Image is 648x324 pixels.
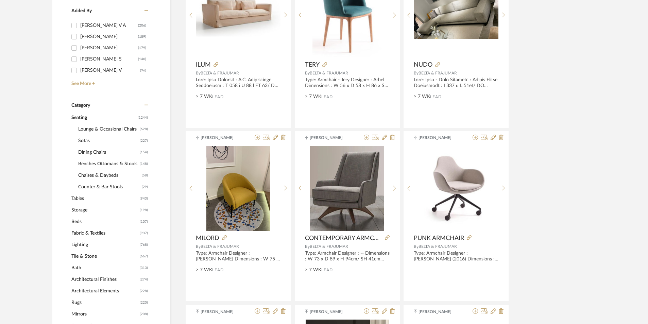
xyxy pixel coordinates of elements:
[142,170,148,181] span: (58)
[142,182,148,192] span: (29)
[71,285,138,297] span: Architectural Elements
[305,235,382,242] span: CONTEMPORARY ARMCHAIR [PERSON_NAME]
[71,308,138,320] span: Mirrors
[310,244,348,249] span: BELTA & FRAJUMAR
[419,244,457,249] span: BELTA & FRAJUMAR
[419,135,461,141] span: [PERSON_NAME]
[140,262,148,273] span: (313)
[196,71,201,75] span: By
[201,244,239,249] span: BELTA & FRAJUMAR
[196,251,280,262] div: Type: Armchair Designer : [PERSON_NAME] Dimensions : W 75 x D 70 x H 80cm/ Seat H 46cm Material &...
[305,77,390,89] div: Type: Armchair - Tery Designer : Arbel Dimensions : W 56 x D 58 x H 86 x SH 47/ Arm Ht 68/ Arm le...
[305,267,321,274] span: > 7 WK
[305,93,321,100] span: > 7 WK
[321,268,333,272] span: Lead
[310,135,353,141] span: [PERSON_NAME]
[196,77,280,89] div: Lore: Ipsu Dolorsit : A.C. Adipiscinge Seddoeiusm : T 058 i U 88 l ET 63/ Dol Ma52/ Ali enimad 19...
[201,309,243,315] span: [PERSON_NAME]
[138,31,146,42] div: (189)
[140,216,148,227] span: (107)
[71,8,92,13] span: Added By
[206,146,270,231] img: MILORD
[140,193,148,204] span: (943)
[196,93,212,100] span: > 7 WK
[71,112,136,123] span: Seating
[80,31,138,42] div: [PERSON_NAME]
[305,244,310,249] span: By
[196,61,211,69] span: ILUM
[80,65,140,76] div: [PERSON_NAME] V
[71,103,90,108] span: Category
[140,274,148,285] span: (274)
[140,309,148,320] span: (208)
[71,216,138,227] span: Beds
[70,76,148,87] a: See More +
[140,158,148,169] span: (148)
[71,193,138,204] span: Tables
[78,181,140,193] span: Counter & Bar Stools
[310,309,353,315] span: [PERSON_NAME]
[71,251,138,262] span: Tile & Stone
[305,61,320,69] span: TERY
[78,147,138,158] span: Dining Chairs
[71,227,138,239] span: Fabric & Textiles
[138,42,146,53] div: (179)
[78,170,140,181] span: Chaises & Daybeds
[414,235,464,242] span: PUNK ARMCHAIR
[80,42,138,53] div: [PERSON_NAME]
[71,274,138,285] span: Architectural Finishes
[138,112,148,123] span: (1244)
[80,20,138,31] div: [PERSON_NAME] V A
[196,244,201,249] span: By
[140,251,148,262] span: (667)
[419,309,461,315] span: [PERSON_NAME]
[80,54,138,65] div: [PERSON_NAME] S
[71,297,138,308] span: Rugs
[140,297,148,308] span: (220)
[201,71,239,75] span: BELTA & FRAJUMAR
[310,146,384,231] img: CONTEMPORARY ARMCHAIR BLOM
[71,239,138,251] span: Lighting
[414,244,419,249] span: By
[140,239,148,250] span: (768)
[140,205,148,216] span: (198)
[414,61,432,69] span: NUDO
[414,251,498,262] div: Type: Armchair Designer : [PERSON_NAME] (2016) Dimensions : W 65 x D 68 x H82cm/ SH 44cm Material...
[71,262,138,274] span: Bath
[196,235,219,242] span: MILORD
[140,124,148,135] span: (628)
[140,147,148,158] span: (154)
[78,123,138,135] span: Lounge & Occasional Chairs
[140,135,148,146] span: (227)
[78,158,138,170] span: Benches Ottomans & Stools
[138,20,146,31] div: (206)
[140,228,148,239] span: (937)
[71,204,138,216] span: Storage
[140,65,146,76] div: (96)
[138,54,146,65] div: (140)
[419,71,457,75] span: BELTA & FRAJUMAR
[321,95,333,99] span: Lead
[140,286,148,296] span: (228)
[414,148,498,228] img: PUNK ARMCHAIR
[414,77,498,89] div: Lore: Ipsu - Dolo Sitametc : Adipis Elitse Doeiusmodt : I 337 u L 51et/ DO 70ma/ AL 74eni A minim...
[414,93,430,100] span: > 7 WK
[305,71,310,75] span: By
[310,71,348,75] span: BELTA & FRAJUMAR
[305,251,390,262] div: Type: Armchair Designer : -- Dimensions : W 73 x D 89 x H 94cm/ SH 41cm Material & Finishes: 1. S...
[196,267,212,274] span: > 7 WK
[430,95,442,99] span: Lead
[212,95,224,99] span: Lead
[212,268,224,272] span: Lead
[78,135,138,147] span: Sofas
[201,135,243,141] span: [PERSON_NAME]
[414,71,419,75] span: By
